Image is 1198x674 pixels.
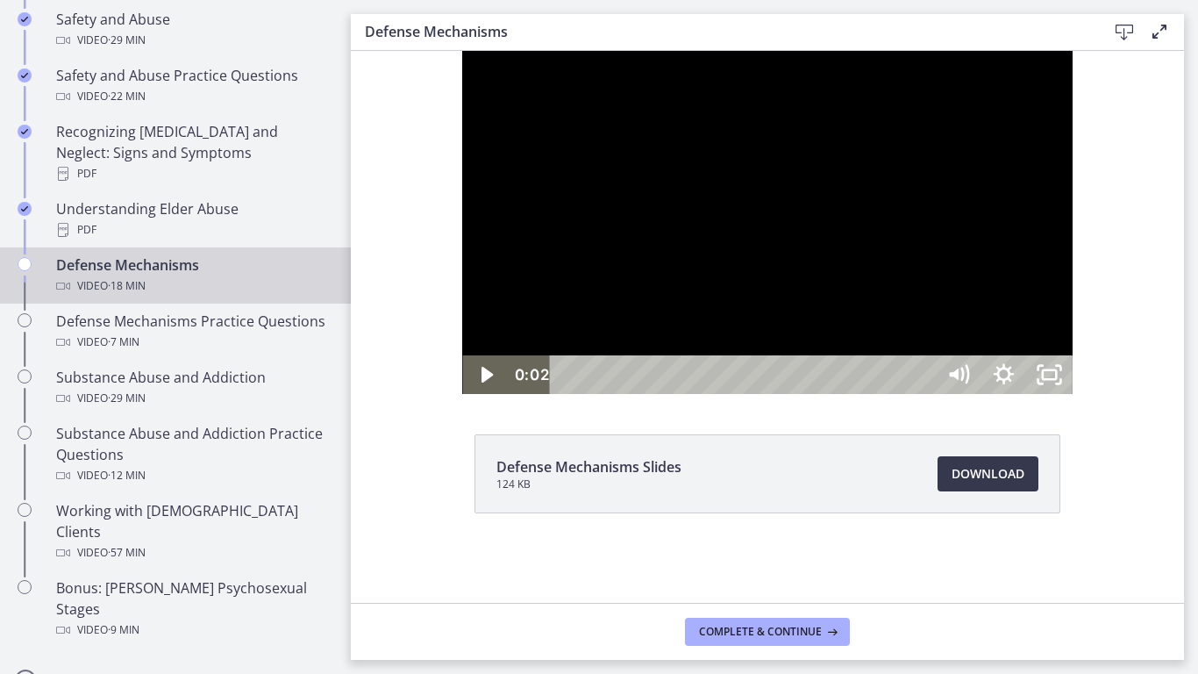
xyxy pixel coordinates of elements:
[18,68,32,82] i: Completed
[108,620,139,641] span: · 9 min
[56,9,330,51] div: Safety and Abuse
[351,51,1184,394] iframe: Video Lesson
[56,465,330,486] div: Video
[56,500,330,563] div: Working with [DEMOGRAPHIC_DATA] Clients
[56,163,330,184] div: PDF
[56,276,330,297] div: Video
[18,125,32,139] i: Completed
[18,202,32,216] i: Completed
[108,30,146,51] span: · 29 min
[496,456,681,477] span: Defense Mechanisms Slides
[365,21,1079,42] h3: Defense Mechanisms
[56,388,330,409] div: Video
[699,625,822,639] span: Complete & continue
[18,12,32,26] i: Completed
[108,542,146,563] span: · 57 min
[108,86,146,107] span: · 22 min
[56,423,330,486] div: Substance Abuse and Addiction Practice Questions
[56,255,330,297] div: Defense Mechanisms
[56,577,330,641] div: Bonus: [PERSON_NAME] Psychosexual Stages
[56,311,330,353] div: Defense Mechanisms Practice Questions
[938,456,1038,491] a: Download
[56,219,330,240] div: PDF
[108,276,146,297] span: · 18 min
[56,332,330,353] div: Video
[56,367,330,409] div: Substance Abuse and Addiction
[585,305,631,343] button: Mute
[56,30,330,51] div: Video
[108,465,146,486] span: · 12 min
[952,463,1024,484] span: Download
[56,86,330,107] div: Video
[676,305,722,343] button: Unfullscreen
[56,198,330,240] div: Understanding Elder Abuse
[108,388,146,409] span: · 29 min
[56,542,330,563] div: Video
[631,305,676,343] button: Show settings menu
[56,121,330,184] div: Recognizing [MEDICAL_DATA] and Neglect: Signs and Symptoms
[685,618,850,646] button: Complete & continue
[496,477,681,491] span: 124 KB
[56,620,330,641] div: Video
[56,65,330,107] div: Safety and Abuse Practice Questions
[108,332,139,353] span: · 7 min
